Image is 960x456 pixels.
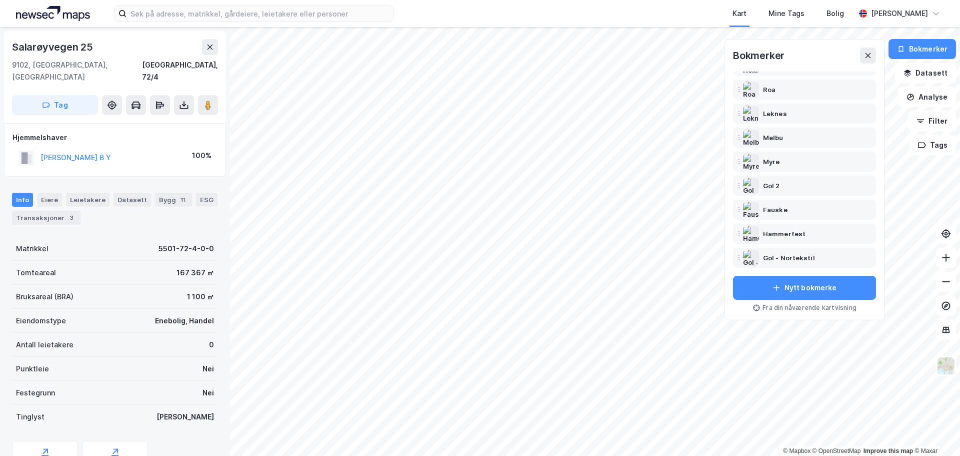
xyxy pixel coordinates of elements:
[910,408,960,456] iframe: Chat Widget
[16,339,73,351] div: Antall leietakere
[908,111,956,131] button: Filter
[909,135,956,155] button: Tags
[12,95,98,115] button: Tag
[12,132,217,144] div: Hjemmelshaver
[768,8,804,20] div: Mine Tags
[16,6,90,21] img: logo.a4113a55bc3d86da70a041830d287a7e.svg
[158,243,214,255] div: 5501-72-4-0-0
[743,178,759,194] img: Gol 2
[871,8,928,20] div: [PERSON_NAME]
[12,59,142,83] div: 9102, [GEOGRAPHIC_DATA], [GEOGRAPHIC_DATA]
[826,8,844,20] div: Bolig
[192,150,211,162] div: 100%
[37,193,62,207] div: Eiere
[743,106,759,122] img: Leknes
[732,8,746,20] div: Kart
[763,132,783,144] div: Melbu
[113,193,151,207] div: Datasett
[12,193,33,207] div: Info
[812,447,861,454] a: OpenStreetMap
[176,267,214,279] div: 167 367 ㎡
[763,156,779,168] div: Myre
[66,193,109,207] div: Leietakere
[16,267,56,279] div: Tomteareal
[898,87,956,107] button: Analyse
[743,82,759,98] img: Roa
[763,228,805,240] div: Hammerfest
[178,195,188,205] div: 11
[16,315,66,327] div: Eiendomstype
[155,193,192,207] div: Bygg
[733,304,876,312] div: Fra din nåværende kartvisning
[16,411,44,423] div: Tinglyst
[743,202,759,218] img: Fauske
[763,252,815,264] div: Gol - Nortekstil
[187,291,214,303] div: 1 100 ㎡
[155,315,214,327] div: Enebolig, Handel
[743,250,759,266] img: Gol - Nortekstil
[196,193,217,207] div: ESG
[763,180,780,192] div: Gol 2
[202,363,214,375] div: Nei
[743,130,759,146] img: Melbu
[16,387,55,399] div: Festegrunn
[209,339,214,351] div: 0
[783,447,810,454] a: Mapbox
[16,363,49,375] div: Punktleie
[743,154,759,170] img: Myre
[156,411,214,423] div: [PERSON_NAME]
[12,39,95,55] div: Salarøyvegen 25
[863,447,913,454] a: Improve this map
[142,59,218,83] div: [GEOGRAPHIC_DATA], 72/4
[895,63,956,83] button: Datasett
[910,408,960,456] div: Kontrollprogram for chat
[733,276,876,300] button: Nytt bokmerke
[66,213,76,223] div: 3
[763,108,787,120] div: Leknes
[12,211,80,225] div: Transaksjoner
[888,39,956,59] button: Bokmerker
[16,243,48,255] div: Matrikkel
[126,6,393,21] input: Søk på adresse, matrikkel, gårdeiere, leietakere eller personer
[763,84,775,96] div: Roa
[16,291,73,303] div: Bruksareal (BRA)
[743,226,759,242] img: Hammerfest
[202,387,214,399] div: Nei
[763,204,787,216] div: Fauske
[733,48,784,64] div: Bokmerker
[936,356,955,375] img: Z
